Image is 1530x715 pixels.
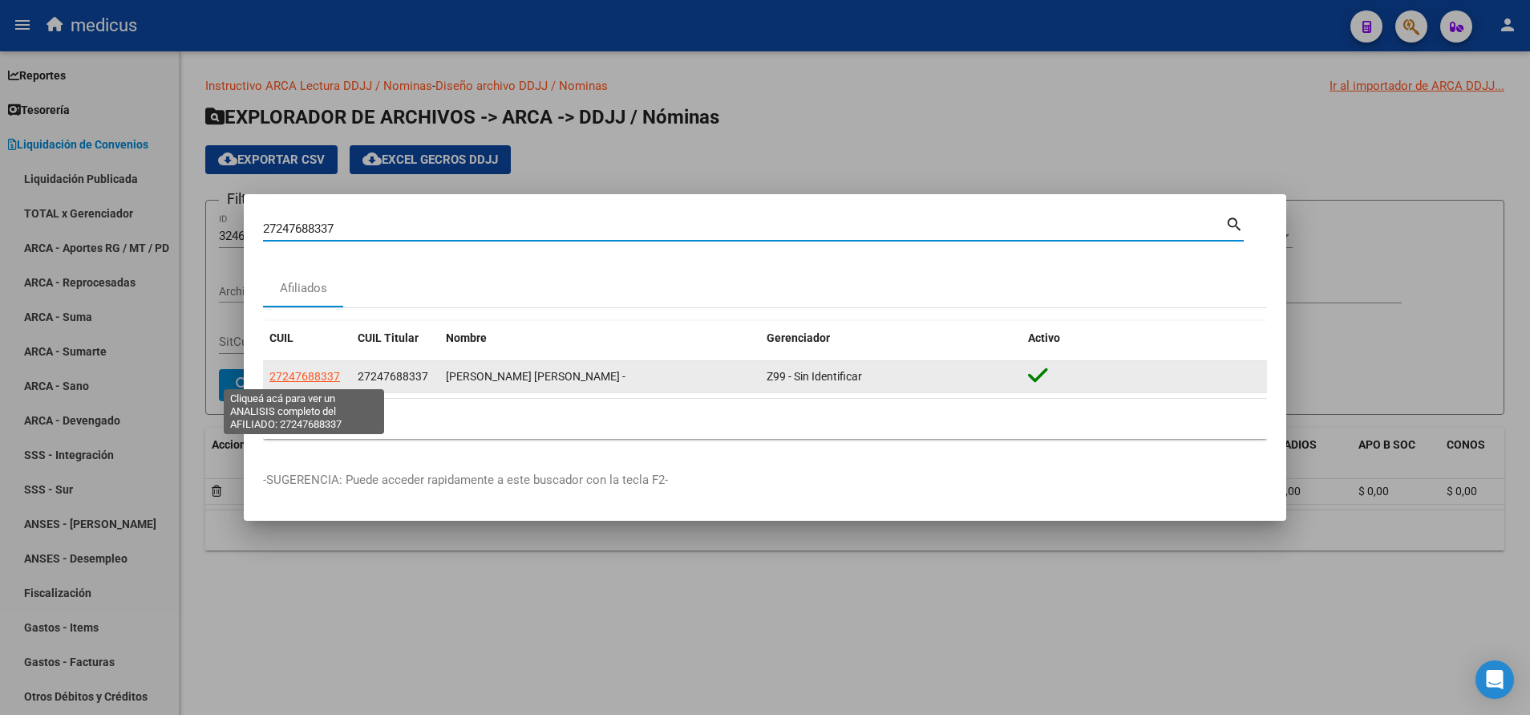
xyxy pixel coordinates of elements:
datatable-header-cell: CUIL Titular [351,321,439,355]
span: CUIL Titular [358,331,419,344]
span: Nombre [446,331,487,344]
p: -SUGERENCIA: Puede acceder rapidamente a este buscador con la tecla F2- [263,471,1267,490]
span: Gerenciador [767,331,830,344]
mat-icon: search [1225,213,1244,233]
div: [PERSON_NAME] [PERSON_NAME] - [446,368,754,386]
div: Open Intercom Messenger [1475,660,1514,699]
div: 1 total [263,399,1267,439]
datatable-header-cell: Gerenciador [760,321,1022,355]
span: Z99 - Sin Identificar [767,370,862,383]
span: 27247688337 [358,370,428,383]
datatable-header-cell: CUIL [263,321,351,355]
span: Activo [1028,331,1060,344]
span: CUIL [269,331,293,344]
datatable-header-cell: Nombre [439,321,760,355]
div: Afiliados [280,279,327,298]
span: 27247688337 [269,370,340,383]
datatable-header-cell: Activo [1022,321,1267,355]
